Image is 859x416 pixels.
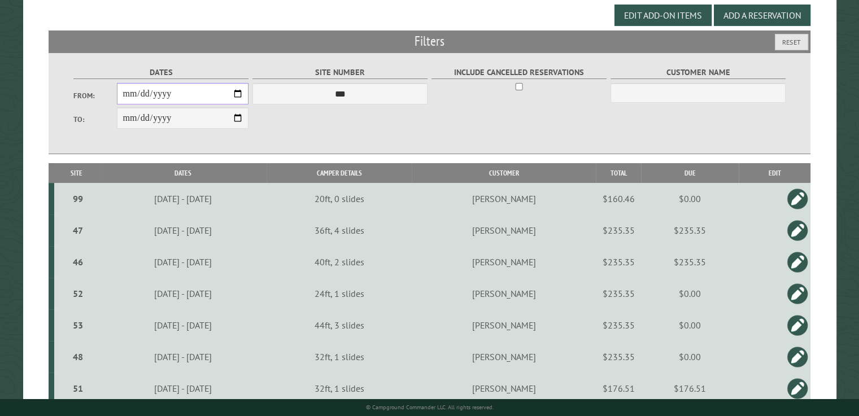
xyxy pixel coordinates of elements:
[412,214,596,246] td: [PERSON_NAME]
[431,66,607,79] label: Include Cancelled Reservations
[611,66,786,79] label: Customer Name
[267,341,412,373] td: 32ft, 1 slides
[99,163,267,183] th: Dates
[366,404,494,411] small: © Campground Commander LLC. All rights reserved.
[59,256,97,268] div: 46
[641,278,739,309] td: $0.00
[101,256,265,268] div: [DATE] - [DATE]
[739,163,810,183] th: Edit
[73,90,117,101] label: From:
[641,309,739,341] td: $0.00
[641,341,739,373] td: $0.00
[101,225,265,236] div: [DATE] - [DATE]
[101,193,265,204] div: [DATE] - [DATE]
[614,5,712,26] button: Edit Add-on Items
[596,214,641,246] td: $235.35
[267,246,412,278] td: 40ft, 2 slides
[59,383,97,394] div: 51
[49,30,810,52] h2: Filters
[59,319,97,331] div: 53
[54,163,99,183] th: Site
[596,309,641,341] td: $235.35
[252,66,428,79] label: Site Number
[412,309,596,341] td: [PERSON_NAME]
[641,214,739,246] td: $235.35
[101,351,265,362] div: [DATE] - [DATE]
[641,183,739,214] td: $0.00
[73,114,117,125] label: To:
[267,183,412,214] td: 20ft, 0 slides
[59,193,97,204] div: 99
[641,373,739,404] td: $176.51
[641,246,739,278] td: $235.35
[412,278,596,309] td: [PERSON_NAME]
[596,373,641,404] td: $176.51
[101,319,265,331] div: [DATE] - [DATE]
[267,309,412,341] td: 44ft, 3 slides
[267,163,412,183] th: Camper Details
[412,163,596,183] th: Customer
[412,246,596,278] td: [PERSON_NAME]
[775,34,808,50] button: Reset
[59,225,97,236] div: 47
[267,373,412,404] td: 32ft, 1 slides
[596,278,641,309] td: $235.35
[714,5,810,26] button: Add a Reservation
[412,341,596,373] td: [PERSON_NAME]
[596,246,641,278] td: $235.35
[59,288,97,299] div: 52
[101,288,265,299] div: [DATE] - [DATE]
[101,383,265,394] div: [DATE] - [DATE]
[267,278,412,309] td: 24ft, 1 slides
[412,373,596,404] td: [PERSON_NAME]
[412,183,596,214] td: [PERSON_NAME]
[267,214,412,246] td: 36ft, 4 slides
[596,341,641,373] td: $235.35
[596,163,641,183] th: Total
[73,66,249,79] label: Dates
[59,351,97,362] div: 48
[641,163,739,183] th: Due
[596,183,641,214] td: $160.46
